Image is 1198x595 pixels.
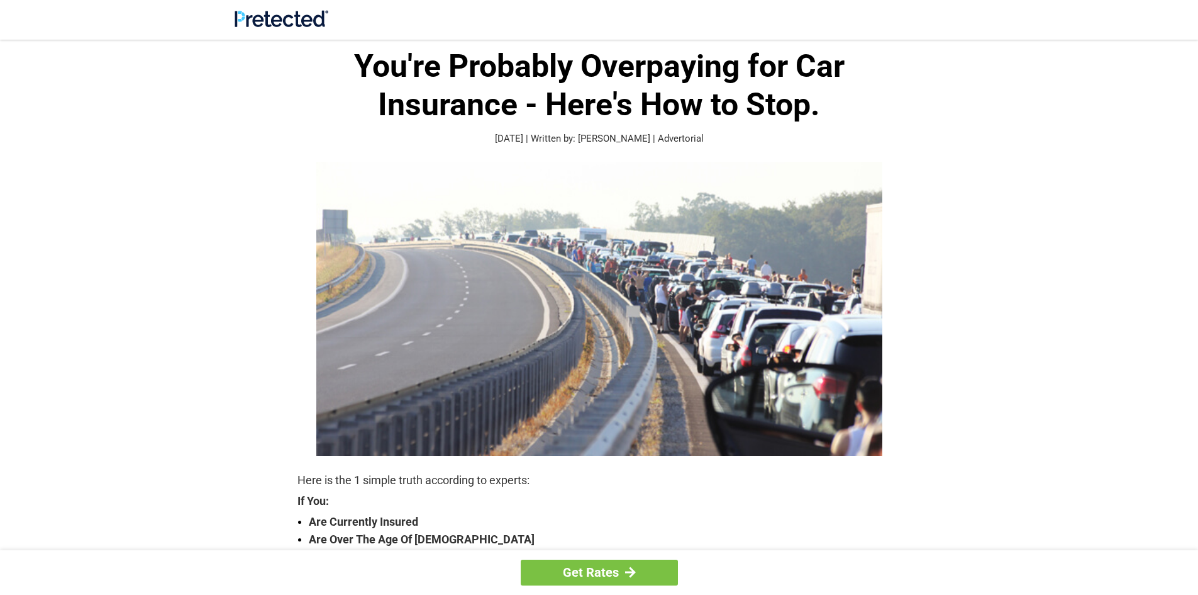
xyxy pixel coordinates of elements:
strong: Are Currently Insured [309,513,901,531]
a: Site Logo [235,18,328,30]
img: Site Logo [235,10,328,27]
strong: If You: [297,496,901,507]
h1: You're Probably Overpaying for Car Insurance - Here's How to Stop. [297,47,901,124]
p: Here is the 1 simple truth according to experts: [297,472,901,489]
strong: Are Over The Age Of [DEMOGRAPHIC_DATA] [309,531,901,548]
strong: Drive Less Than 50 Miles Per Day [309,548,901,566]
a: Get Rates [521,560,678,586]
p: [DATE] | Written by: [PERSON_NAME] | Advertorial [297,132,901,146]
